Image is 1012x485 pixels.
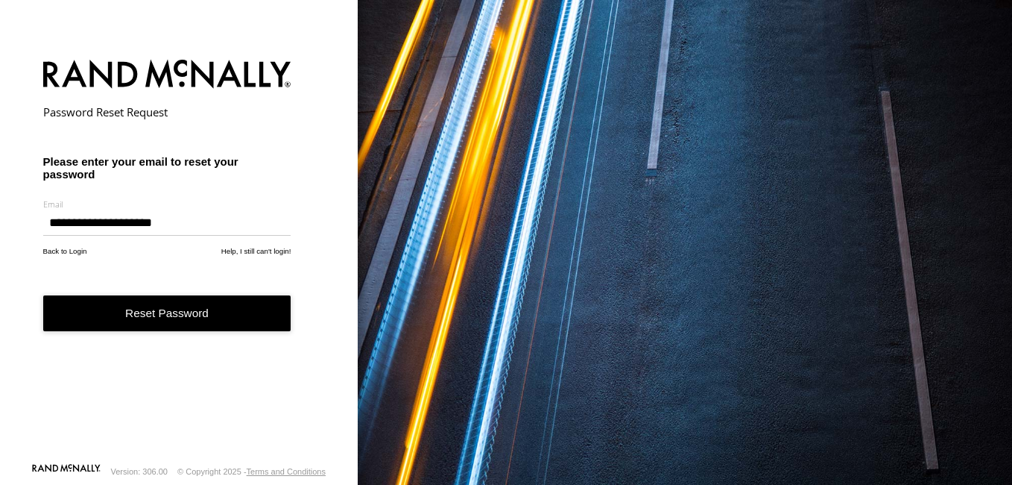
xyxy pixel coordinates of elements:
[43,57,291,95] img: Rand McNally
[43,295,291,332] button: Reset Password
[111,467,168,476] div: Version: 306.00
[247,467,326,476] a: Terms and Conditions
[43,247,87,255] a: Back to Login
[221,247,291,255] a: Help, I still can't login!
[43,104,291,119] h2: Password Reset Request
[177,467,326,476] div: © Copyright 2025 -
[43,198,291,210] label: Email
[32,464,101,479] a: Visit our Website
[43,155,291,181] h3: Please enter your email to reset your password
